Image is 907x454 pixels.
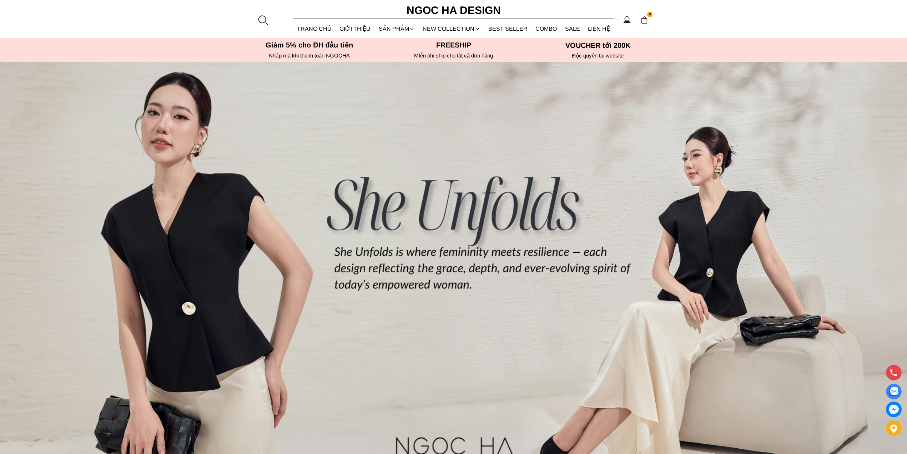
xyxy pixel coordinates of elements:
a: Display image [886,384,902,399]
a: GIỚI THIỆU [336,19,375,38]
font: Giảm 5% cho ĐH đầu tiên [266,41,353,49]
h6: Độc quyền tại website [528,52,668,59]
a: TRANG CHỦ [293,19,336,38]
a: NEW COLLECTION [419,19,484,38]
img: Display image [889,387,898,396]
h5: VOUCHER tới 200K [528,41,668,50]
a: SALE [561,19,584,38]
img: img-CART-ICON-ksit0nf1 [640,16,648,24]
a: LIÊN HỆ [584,19,614,38]
a: messenger [886,402,902,417]
h6: MIễn phí ship cho tất cả đơn hàng [384,52,524,59]
div: SẢN PHẨM [375,19,419,38]
font: Nhập mã khi thanh toán NGOCHA [269,52,350,59]
font: Freeship [436,41,471,49]
a: Combo [531,19,561,38]
a: Ngoc Ha Design [400,2,507,19]
a: BEST SELLER [484,19,532,38]
span: 0 [647,12,653,17]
